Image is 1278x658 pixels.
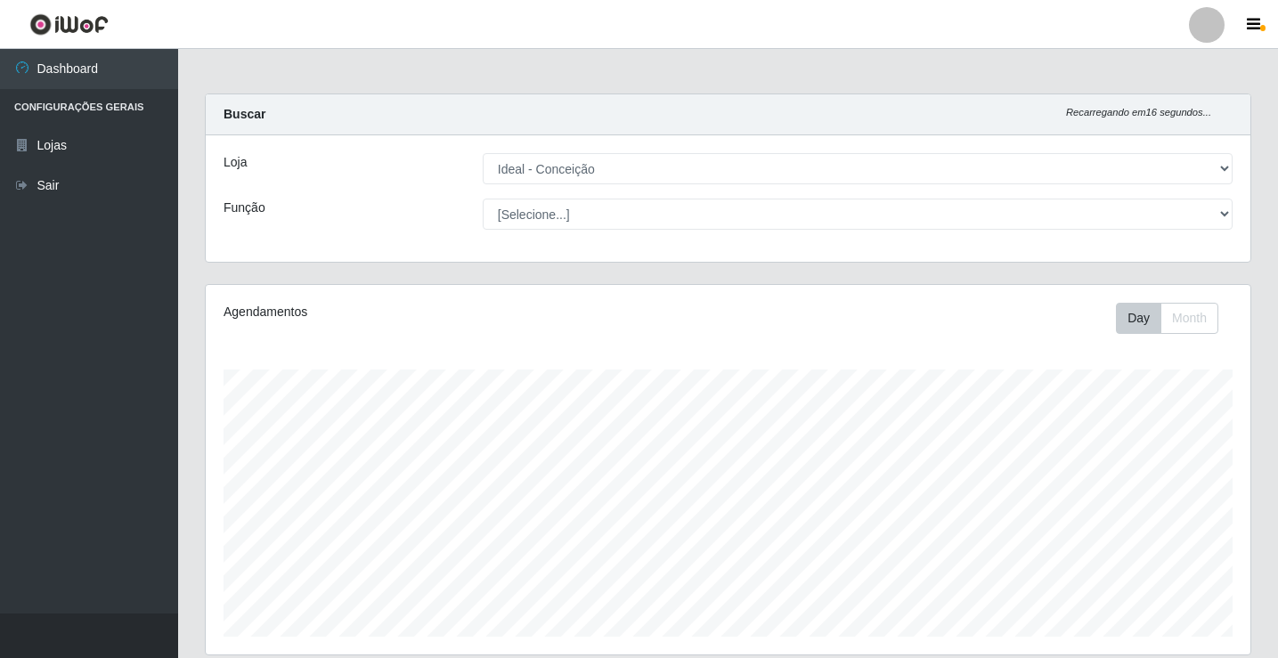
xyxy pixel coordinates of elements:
[224,107,265,121] strong: Buscar
[29,13,109,36] img: CoreUI Logo
[224,153,247,172] label: Loja
[224,303,629,321] div: Agendamentos
[1116,303,1161,334] button: Day
[1116,303,1218,334] div: First group
[1066,107,1211,118] i: Recarregando em 16 segundos...
[1160,303,1218,334] button: Month
[224,199,265,217] label: Função
[1116,303,1233,334] div: Toolbar with button groups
